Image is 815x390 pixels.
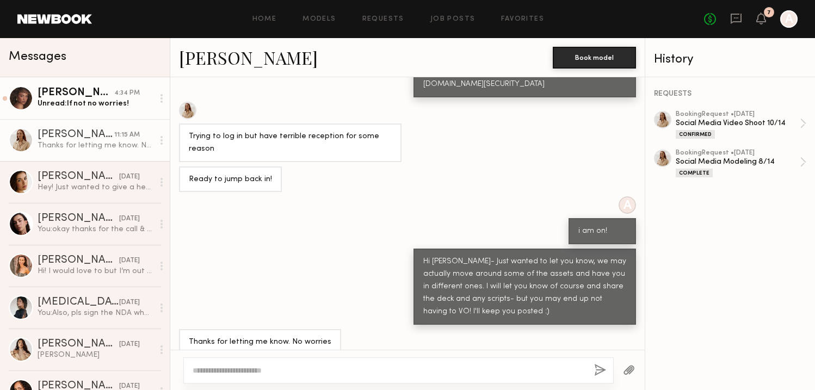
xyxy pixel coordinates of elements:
[501,16,544,23] a: Favorites
[38,297,119,308] div: [MEDICAL_DATA][PERSON_NAME]
[119,339,140,350] div: [DATE]
[676,150,800,157] div: booking Request • [DATE]
[189,174,272,186] div: Ready to jump back in!
[553,47,636,69] button: Book model
[189,131,392,156] div: Trying to log in but have terrible reception for some reason
[38,308,153,318] div: You: Also, pls sign the NDA when you can!
[676,111,806,139] a: bookingRequest •[DATE]Social Media Video Shoot 10/14Confirmed
[676,157,800,167] div: Social Media Modeling 8/14
[676,111,800,118] div: booking Request • [DATE]
[38,171,119,182] div: [PERSON_NAME]
[553,52,636,61] a: Book model
[38,88,114,98] div: [PERSON_NAME]
[189,336,331,349] div: Thanks for letting me know. No worries
[38,98,153,109] div: Unread: If not no worries!
[578,225,626,238] div: i am on!
[430,16,476,23] a: Job Posts
[38,140,153,151] div: Thanks for letting me know. No worries
[676,150,806,177] a: bookingRequest •[DATE]Social Media Modeling 8/14Complete
[38,266,153,276] div: Hi! I would love to but I’m out of town [DATE] and [DATE] only. If there are other shoot dates, p...
[9,51,66,63] span: Messages
[179,46,318,69] a: [PERSON_NAME]
[114,88,140,98] div: 4:34 PM
[676,130,715,139] div: Confirmed
[38,255,119,266] div: [PERSON_NAME]
[38,224,153,234] div: You: okay thanks for the call & appreciate trying to make it work. We'll def reach out for the ne...
[423,256,626,318] div: Hi [PERSON_NAME]- Just wanted to let you know, we may actually move around some of the assets and...
[654,90,806,98] div: REQUESTS
[423,66,626,91] div: hi [PERSON_NAME] - here's the zoom info: [URL][DOMAIN_NAME][SECURITY_DATA]
[362,16,404,23] a: Requests
[302,16,336,23] a: Models
[654,53,806,66] div: History
[676,118,800,128] div: Social Media Video Shoot 10/14
[676,169,713,177] div: Complete
[252,16,277,23] a: Home
[119,172,140,182] div: [DATE]
[119,298,140,308] div: [DATE]
[114,130,140,140] div: 11:15 AM
[38,129,114,140] div: [PERSON_NAME]
[38,350,153,360] div: [PERSON_NAME]
[767,10,771,16] div: 7
[119,256,140,266] div: [DATE]
[780,10,798,28] a: A
[119,214,140,224] div: [DATE]
[38,213,119,224] div: [PERSON_NAME]
[38,339,119,350] div: [PERSON_NAME]
[38,182,153,193] div: Hey! Just wanted to give a heads up - my eta is ~10 after but I’m otw and will be there soon!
